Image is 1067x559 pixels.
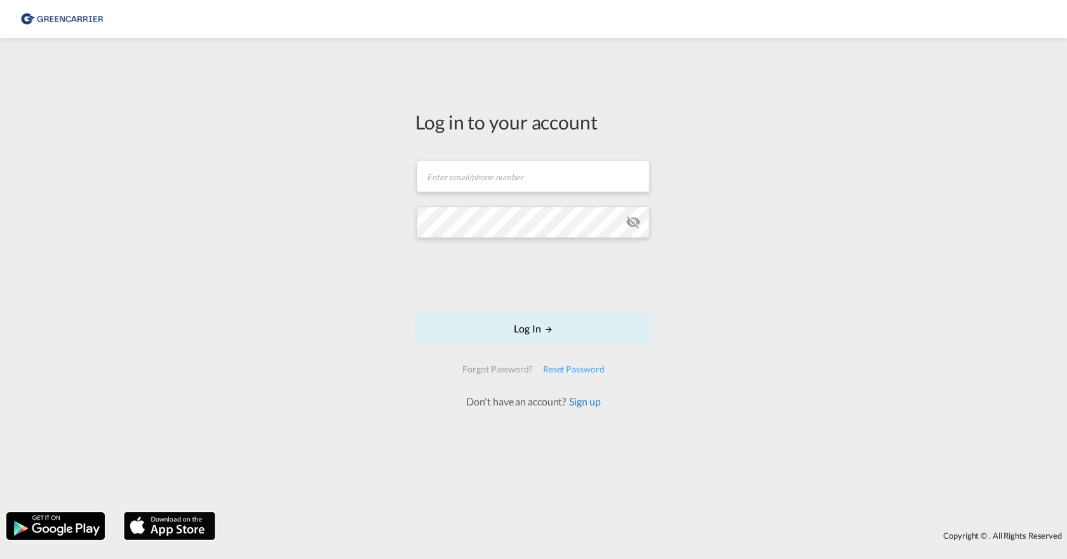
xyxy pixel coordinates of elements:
md-icon: icon-eye-off [626,214,641,230]
div: Forgot Password? [457,358,537,381]
img: google.png [5,511,106,541]
div: Don't have an account? [452,395,614,409]
div: Log in to your account [415,109,652,135]
a: Sign up [566,395,600,407]
img: apple.png [123,511,217,541]
div: Copyright © . All Rights Reserved [222,525,1067,546]
img: 8cf206808afe11efa76fcd1e3d746489.png [19,5,105,34]
button: LOGIN [415,313,652,345]
iframe: reCAPTCHA [437,251,630,300]
input: Enter email/phone number [417,161,650,192]
div: Reset Password [538,358,610,381]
